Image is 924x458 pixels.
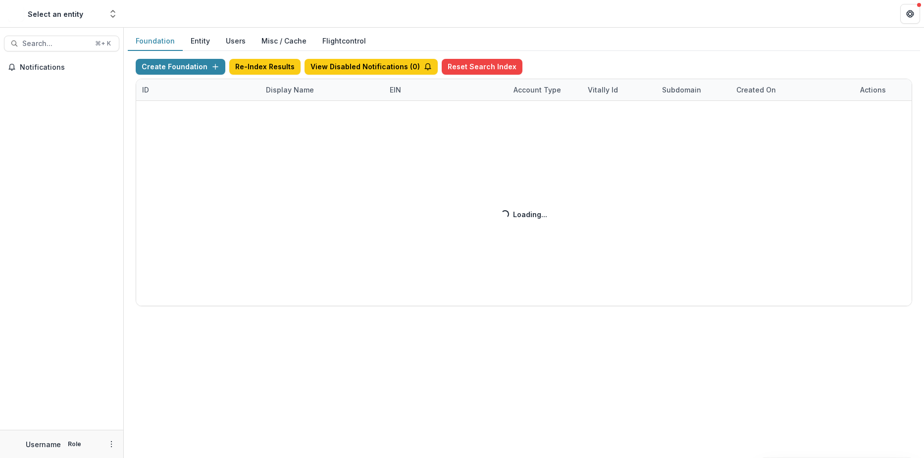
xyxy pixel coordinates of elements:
button: Notifications [4,59,119,75]
button: Search... [4,36,119,51]
a: Flightcontrol [322,36,366,46]
button: Open entity switcher [106,4,120,24]
button: Foundation [128,32,183,51]
p: Username [26,439,61,450]
button: Get Help [900,4,920,24]
span: Notifications [20,63,115,72]
button: Users [218,32,254,51]
button: Entity [183,32,218,51]
span: Search... [22,40,89,48]
div: Select an entity [28,9,83,19]
p: Role [65,440,84,449]
div: ⌘ + K [93,38,113,49]
button: Misc / Cache [254,32,314,51]
button: More [105,438,117,450]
